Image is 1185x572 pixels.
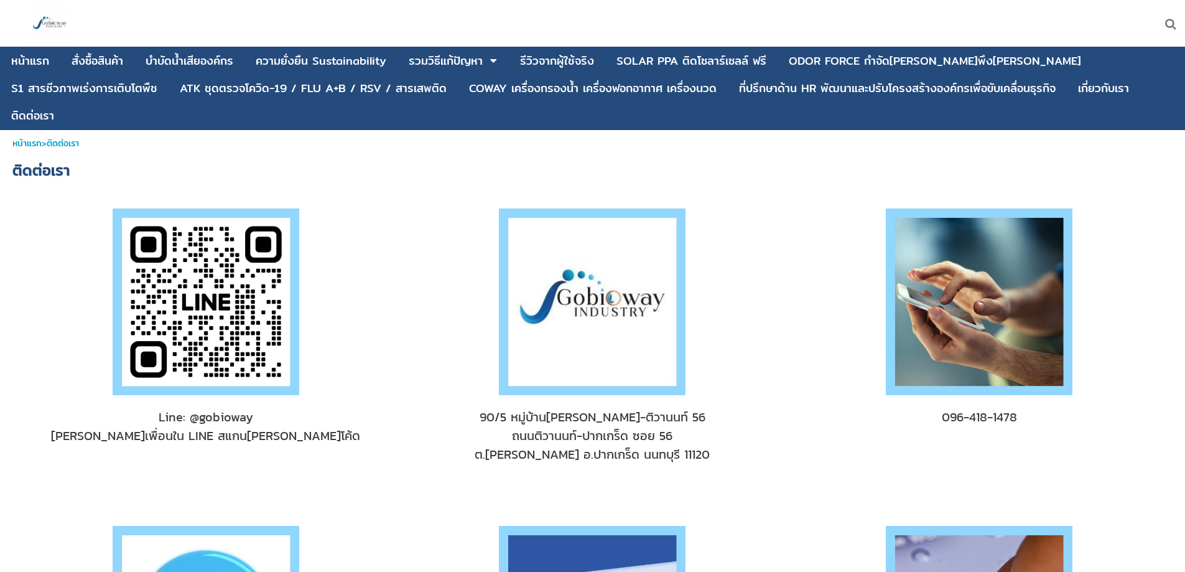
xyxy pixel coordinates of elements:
div: ถนนติวานนท์-ปากเกร็ด ซอย 56 [424,426,761,445]
a: COWAY เครื่องกรองน้ำ เครื่องฟอกอากาศ เครื่องนวด [469,77,717,100]
div: ความยั่งยืน Sustainability [256,55,386,67]
span: 096-418-1478 [811,408,1148,426]
div: ODOR FORCE กำจัด[PERSON_NAME]พึง[PERSON_NAME] [789,55,1081,67]
a: ที่ปรึกษาด้าน HR พัฒนาและปรับโครงสร้างองค์กรเพื่อขับเคลื่อนธุรกิจ [739,77,1056,100]
a: หน้าแรก [11,49,49,73]
div: COWAY เครื่องกรองน้ำ เครื่องฟอกอากาศ เครื่องนวด [469,83,717,94]
a: สั่งซื้อสินค้า [72,49,123,73]
a: ความยั่งยืน Sustainability [256,49,386,73]
div: รวมวิธีแก้ปัญหา [409,55,483,67]
div: S1 สารชีวภาพเร่งการเติบโตพืช [11,83,157,94]
div: 90/5 หมู่บ้าน[PERSON_NAME]-ติวานนท์ 56 [424,408,761,426]
div: ATK ชุดตรวจโควิด-19 / FLU A+B / RSV / สารเสพติด [180,83,447,94]
div: รีวิวจากผู้ใช้จริง [520,55,594,67]
a: ODOR FORCE กำจัด[PERSON_NAME]พึง[PERSON_NAME] [789,49,1081,73]
a: รีวิวจากผู้ใช้จริง [520,49,594,73]
a: ATK ชุดตรวจโควิด-19 / FLU A+B / RSV / สารเสพติด [180,77,447,100]
div: ต.[PERSON_NAME] อ.ปากเกร็ด นนทบุรี 11120 [424,445,761,464]
img: large-1644130236041.jpg [31,5,68,42]
div: สั่งซื้อสินค้า [72,55,123,67]
a: บําบัดน้ำเสียองค์กร [146,49,233,73]
div: Line: @gobioway [37,408,374,426]
div: เกี่ยวกับเรา [1078,83,1129,94]
div: SOLAR PPA ติดโซลาร์เซลล์ ฟรี [616,55,766,67]
div: ติดต่อเรา [11,110,54,121]
a: ติดต่อเรา [11,104,54,128]
a: Line: @gobioway[PERSON_NAME]เพื่อนใน LINE สแกน[PERSON_NAME]โค้ด [37,408,374,445]
a: S1 สารชีวภาพเร่งการเติบโตพืช [11,77,157,100]
a: เกี่ยวกับเรา [1078,77,1129,100]
a: SOLAR PPA ติดโซลาร์เซลล์ ฟรี [616,49,766,73]
a: รวมวิธีแก้ปัญหา [409,49,483,73]
div: บําบัดน้ำเสียองค์กร [146,55,233,67]
div: ที่ปรึกษาด้าน HR พัฒนาและปรับโครงสร้างองค์กรเพื่อขับเคลื่อนธุรกิจ [739,83,1056,94]
span: ติดต่อเรา [12,158,70,182]
span: ติดต่อเรา [47,136,79,150]
a: หน้าแรก [12,136,42,150]
div: หน้าแรก [11,55,49,67]
div: [PERSON_NAME]เพื่อนใน LINE สแกน[PERSON_NAME]โค้ด [37,426,374,445]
